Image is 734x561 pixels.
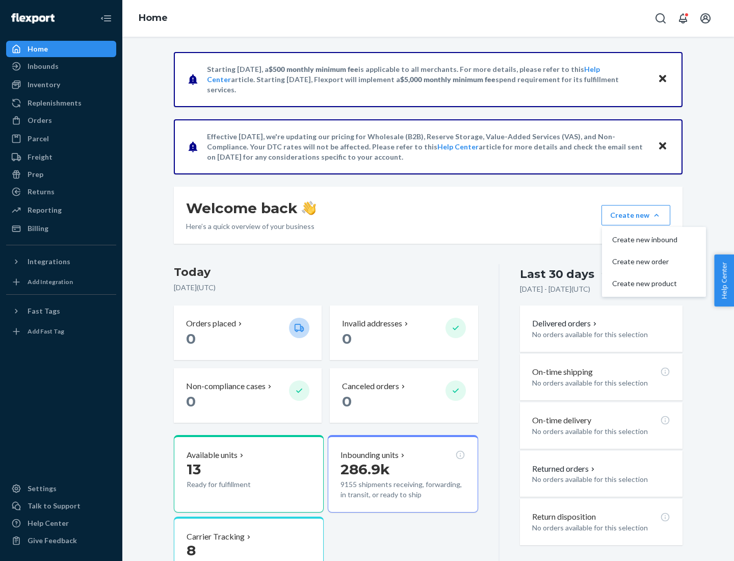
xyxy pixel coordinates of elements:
[6,480,116,497] a: Settings
[6,112,116,129] a: Orders
[28,80,60,90] div: Inventory
[6,532,116,549] button: Give Feedback
[269,65,358,73] span: $500 monthly minimum fee
[28,187,55,197] div: Returns
[328,435,478,513] button: Inbounding units286.9k9155 shipments receiving, forwarding, in transit, or ready to ship
[6,274,116,290] a: Add Integration
[11,13,55,23] img: Flexport logo
[6,303,116,319] button: Fast Tags
[6,149,116,165] a: Freight
[174,368,322,423] button: Non-compliance cases 0
[601,205,670,225] button: Create newCreate new inboundCreate new orderCreate new product
[532,415,591,426] p: On-time delivery
[532,318,599,329] button: Delivered orders
[28,152,53,162] div: Freight
[532,474,670,484] p: No orders available for this selection
[186,380,266,392] p: Non-compliance cases
[330,368,478,423] button: Canceled orders 0
[187,449,238,461] p: Available units
[96,8,116,29] button: Close Navigation
[28,535,77,546] div: Give Feedback
[6,220,116,237] a: Billing
[28,44,48,54] div: Home
[6,166,116,183] a: Prep
[28,169,43,180] div: Prep
[612,258,677,265] span: Create new order
[28,223,48,234] div: Billing
[6,202,116,218] a: Reporting
[174,264,478,280] h3: Today
[612,236,677,243] span: Create new inbound
[6,76,116,93] a: Inventory
[207,132,648,162] p: Effective [DATE], we're updating our pricing for Wholesale (B2B), Reserve Storage, Value-Added Se...
[342,393,352,410] span: 0
[6,498,116,514] a: Talk to Support
[302,201,316,215] img: hand-wave emoji
[28,205,62,215] div: Reporting
[612,280,677,287] span: Create new product
[186,199,316,217] h1: Welcome back
[187,542,196,559] span: 8
[28,115,52,125] div: Orders
[28,306,60,316] div: Fast Tags
[532,463,597,475] button: Returned orders
[6,131,116,147] a: Parcel
[340,449,399,461] p: Inbounding units
[342,380,399,392] p: Canceled orders
[340,479,465,500] p: 9155 shipments receiving, forwarding, in transit, or ready to ship
[695,8,716,29] button: Open account menu
[532,366,593,378] p: On-time shipping
[6,323,116,340] a: Add Fast Tag
[656,72,669,87] button: Close
[6,253,116,270] button: Integrations
[400,75,495,84] span: $5,000 monthly minimum fee
[130,4,176,33] ol: breadcrumbs
[6,515,116,531] a: Help Center
[187,479,281,490] p: Ready for fulfillment
[532,329,670,340] p: No orders available for this selection
[28,518,69,528] div: Help Center
[532,426,670,437] p: No orders available for this selection
[186,221,316,232] p: Here’s a quick overview of your business
[187,531,245,543] p: Carrier Tracking
[187,461,201,478] span: 13
[6,184,116,200] a: Returns
[28,98,82,108] div: Replenishments
[650,8,671,29] button: Open Search Box
[174,283,478,293] p: [DATE] ( UTC )
[186,318,236,329] p: Orders placed
[28,61,59,71] div: Inbounds
[207,64,648,95] p: Starting [DATE], a is applicable to all merchants. For more details, please refer to this article...
[342,318,402,329] p: Invalid addresses
[520,284,590,294] p: [DATE] - [DATE] ( UTC )
[139,12,168,23] a: Home
[28,327,64,336] div: Add Fast Tag
[342,330,352,347] span: 0
[520,266,594,282] div: Last 30 days
[28,483,57,494] div: Settings
[6,58,116,74] a: Inbounds
[604,229,704,251] button: Create new inbound
[532,378,670,388] p: No orders available for this selection
[673,8,693,29] button: Open notifications
[28,134,49,144] div: Parcel
[340,461,390,478] span: 286.9k
[186,330,196,347] span: 0
[714,254,734,307] span: Help Center
[330,305,478,360] button: Invalid addresses 0
[6,95,116,111] a: Replenishments
[604,273,704,295] button: Create new product
[6,41,116,57] a: Home
[174,435,324,513] button: Available units13Ready for fulfillment
[437,142,479,151] a: Help Center
[532,511,596,523] p: Return disposition
[28,501,81,511] div: Talk to Support
[532,523,670,533] p: No orders available for this selection
[186,393,196,410] span: 0
[28,257,70,267] div: Integrations
[656,139,669,154] button: Close
[174,305,322,360] button: Orders placed 0
[28,277,73,286] div: Add Integration
[604,251,704,273] button: Create new order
